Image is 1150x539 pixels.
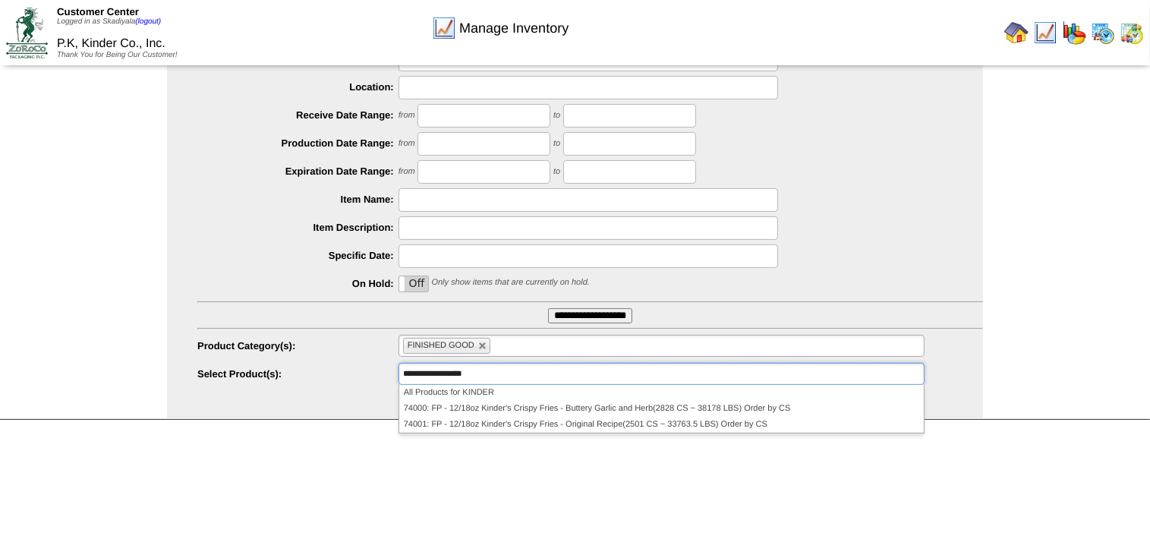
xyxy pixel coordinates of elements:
[399,140,415,149] span: from
[57,6,139,17] span: Customer Center
[399,417,924,433] li: 74001: FP - 12/18oz Kinder's Crispy Fries - Original Recipe(2501 CS ~ 33763.5 LBS) Order by CS
[431,279,589,288] span: Only show items that are currently on hold.
[57,37,165,50] span: P.K, Kinder Co., Inc.
[1062,20,1086,45] img: graph.gif
[1091,20,1115,45] img: calendarprod.gif
[197,194,399,205] label: Item Name:
[399,112,415,121] span: from
[197,250,399,261] label: Specific Date:
[399,168,415,177] span: from
[399,276,429,292] div: OnOff
[1033,20,1057,45] img: line_graph.gif
[57,17,161,26] span: Logged in as Skadiyala
[459,20,569,36] span: Manage Inventory
[197,109,399,121] label: Receive Date Range:
[1004,20,1029,45] img: home.gif
[399,401,924,417] li: 74000: FP - 12/18oz Kinder's Crispy Fries - Buttery Garlic and Herb(2828 CS ~ 38178 LBS) Order by CS
[6,7,48,58] img: ZoRoCo_Logo(Green%26Foil)%20jpg.webp
[197,165,399,177] label: Expiration Date Range:
[197,222,399,233] label: Item Description:
[553,168,560,177] span: to
[57,51,178,59] span: Thank You for Being Our Customer!
[135,17,161,26] a: (logout)
[408,341,474,350] span: FINISHED GOOD
[399,385,924,401] li: All Products for KINDER
[197,81,399,93] label: Location:
[553,140,560,149] span: to
[399,276,428,292] label: Off
[553,112,560,121] span: to
[197,368,399,380] label: Select Product(s):
[197,278,399,289] label: On Hold:
[197,137,399,149] label: Production Date Range:
[197,340,399,351] label: Product Category(s):
[1120,20,1144,45] img: calendarinout.gif
[432,16,456,40] img: line_graph.gif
